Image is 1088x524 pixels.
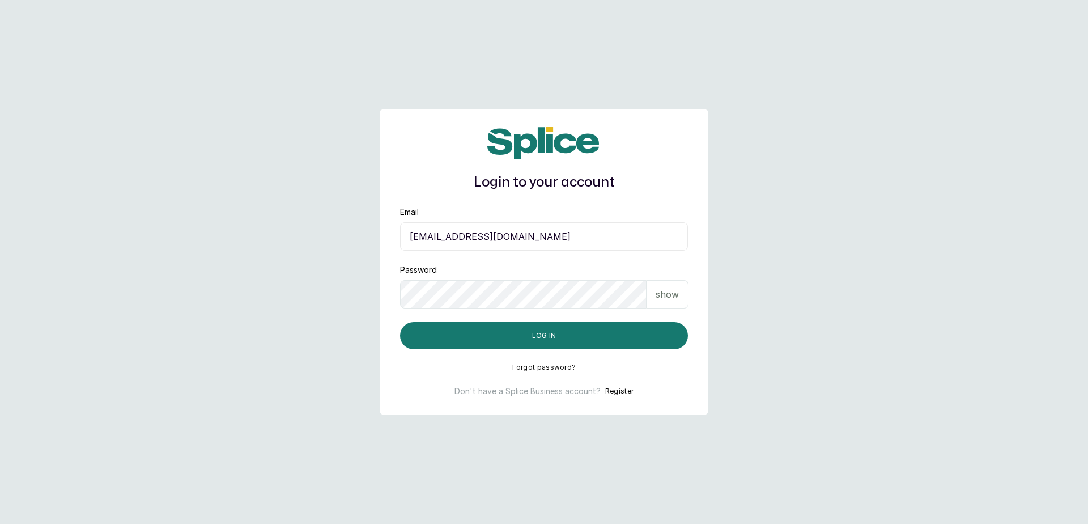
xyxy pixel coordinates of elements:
button: Forgot password? [512,363,576,372]
input: email@acme.com [400,222,688,251]
button: Log in [400,322,688,349]
button: Register [605,386,634,397]
label: Email [400,206,419,218]
h1: Login to your account [400,172,688,193]
label: Password [400,264,437,276]
p: Don't have a Splice Business account? [454,386,601,397]
p: show [656,288,679,301]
